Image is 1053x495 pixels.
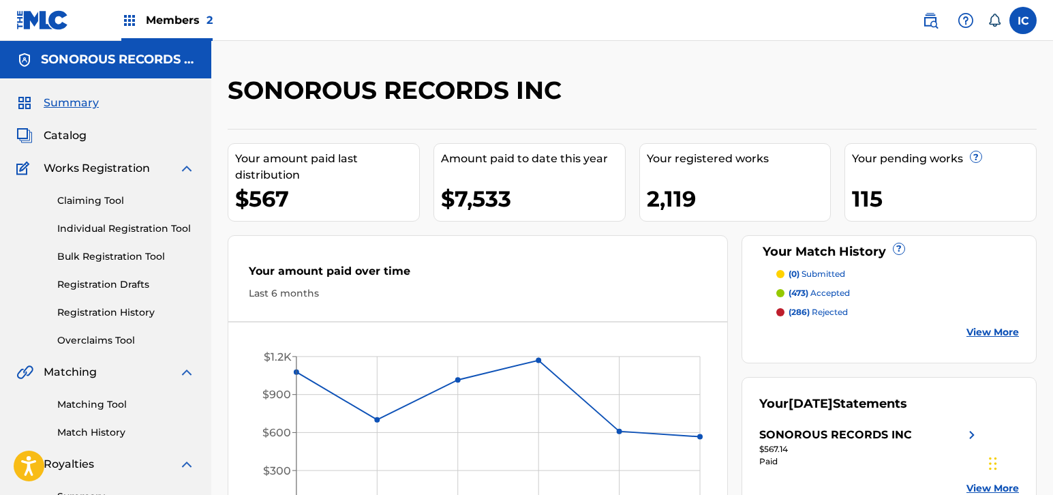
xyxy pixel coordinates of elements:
div: User Menu [1009,7,1037,34]
img: search [922,12,938,29]
div: Last 6 months [249,286,707,301]
span: Works Registration [44,160,150,177]
div: Your registered works [647,151,831,167]
a: View More [966,325,1019,340]
span: ? [971,151,981,162]
span: Catalog [44,127,87,144]
div: Amount paid to date this year [441,151,625,167]
div: Your Statements [759,395,907,413]
a: Bulk Registration Tool [57,250,195,264]
a: Match History [57,425,195,440]
span: Matching [44,364,97,380]
div: Your Match History [759,243,1019,261]
img: MLC Logo [16,10,69,30]
div: $7,533 [441,183,625,214]
img: Matching [16,364,33,380]
div: 2,119 [647,183,831,214]
span: (473) [789,288,808,298]
div: $567.14 [759,443,980,455]
div: Help [952,7,979,34]
a: Registration Drafts [57,277,195,292]
tspan: $1.2K [264,350,292,363]
h2: SONOROUS RECORDS INC [228,75,568,106]
tspan: $900 [262,388,291,401]
h5: SONOROUS RECORDS INC [41,52,195,67]
span: ? [894,243,904,254]
img: expand [179,364,195,380]
tspan: $300 [263,464,291,477]
p: rejected [789,306,848,318]
p: accepted [789,287,850,299]
a: Public Search [917,7,944,34]
div: Notifications [988,14,1001,27]
div: Drag [989,443,997,484]
a: SummarySummary [16,95,99,111]
img: expand [179,456,195,472]
div: $567 [235,183,419,214]
a: Overclaims Tool [57,333,195,348]
tspan: $600 [262,426,291,439]
div: Your pending works [852,151,1036,167]
iframe: Chat Widget [985,430,1053,495]
div: 115 [852,183,1036,214]
div: Paid [759,455,980,468]
img: Works Registration [16,160,34,177]
a: Registration History [57,305,195,320]
span: Members [146,12,213,28]
span: Royalties [44,456,94,472]
a: CatalogCatalog [16,127,87,144]
img: Accounts [16,52,33,68]
a: Individual Registration Tool [57,222,195,236]
img: right chevron icon [964,427,980,443]
img: help [958,12,974,29]
div: Your amount paid last distribution [235,151,419,183]
a: Claiming Tool [57,194,195,208]
p: submitted [789,268,845,280]
a: SONOROUS RECORDS INCright chevron icon$567.14Paid [759,427,980,468]
img: expand [179,160,195,177]
span: Summary [44,95,99,111]
div: SONOROUS RECORDS INC [759,427,912,443]
img: Summary [16,95,33,111]
span: (0) [789,269,799,279]
iframe: Resource Center [1015,307,1053,417]
a: (0) submitted [776,268,1019,280]
span: [DATE] [789,396,833,411]
a: (473) accepted [776,287,1019,299]
div: Your amount paid over time [249,263,707,286]
span: 2 [207,14,213,27]
a: Matching Tool [57,397,195,412]
span: (286) [789,307,810,317]
img: Top Rightsholders [121,12,138,29]
a: (286) rejected [776,306,1019,318]
img: Catalog [16,127,33,144]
